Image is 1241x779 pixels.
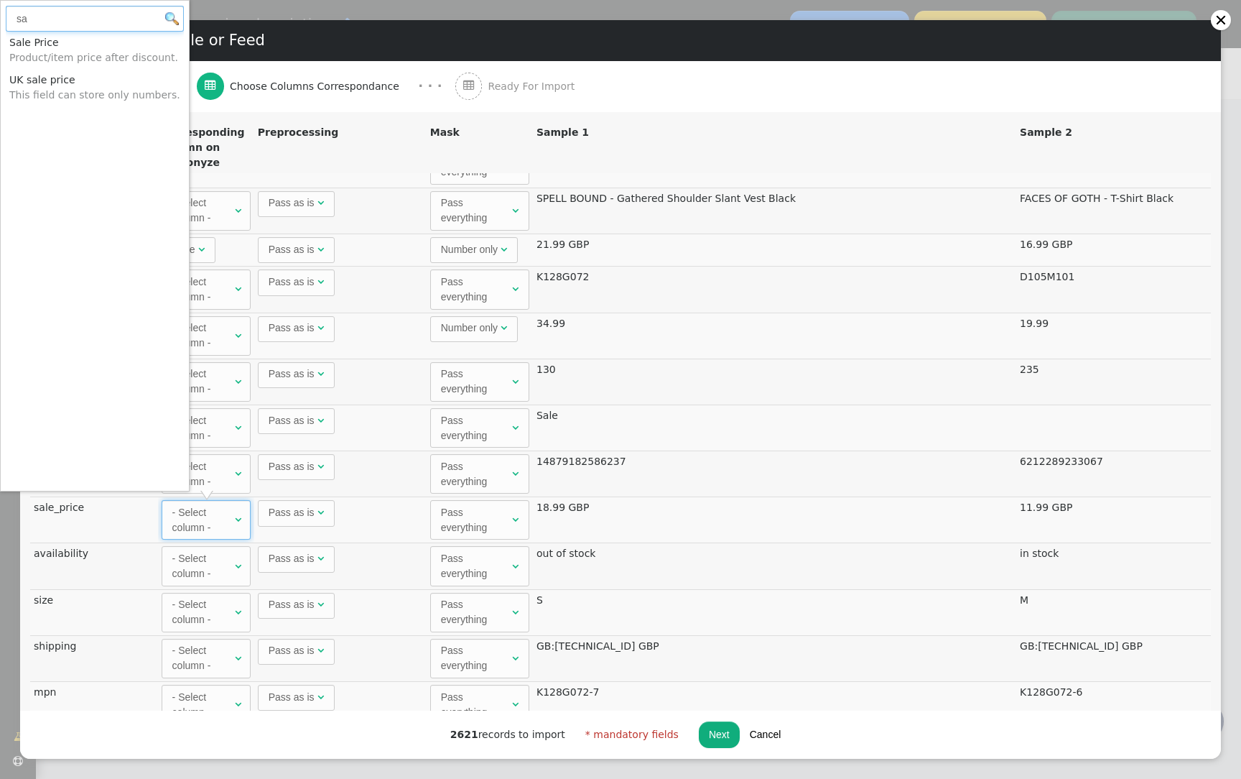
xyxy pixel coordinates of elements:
div: Pass as is [269,275,315,290]
span: Choose Columns Correspondance [230,79,405,94]
div: Pass as is [269,597,315,612]
td: size [30,589,158,635]
span:  [512,607,519,617]
td: 18.99 GBP [533,497,1016,543]
td: S [533,589,1016,635]
div: * mandatory fields [585,727,679,742]
span:  [317,369,324,379]
td: Sale [533,405,1016,451]
div: Pass as is [269,459,315,474]
span:  [235,377,241,387]
span:  [235,331,241,341]
span:  [317,198,324,208]
div: Number only [441,321,498,336]
div: - Select column - [172,413,232,443]
div: · · · [418,76,442,96]
div: Pass as is [269,505,315,520]
div: - Select column - [172,597,232,627]
span:  [317,277,324,287]
div: Pass everything [441,551,509,581]
div: Pass everything [441,275,509,305]
span:  [235,284,241,294]
div: Pass as is [269,643,315,658]
div: Pass everything [441,597,509,627]
div: - Select column - [172,459,232,489]
td: K128G072 [533,266,1016,312]
div: Pass as is [269,690,315,705]
span:  [235,607,241,617]
td: GB:[TECHNICAL_ID] GBP [533,635,1016,681]
td: 130 [533,359,1016,405]
b: 2621 [450,729,478,740]
div: This field can store only numbers. [9,88,180,103]
span:  [512,469,519,479]
div: - Select column - [172,321,232,351]
div: - Select column - [172,275,232,305]
span:  [317,553,324,563]
div: Pass everything [441,459,509,489]
span:  [501,244,507,254]
div: - Select column - [172,690,232,720]
td: sale_price [30,497,158,543]
span:  [205,80,216,91]
div: Pass everything [441,413,509,443]
div: Pass as is [269,242,315,257]
td: out of stock [533,543,1016,589]
span:  [501,323,507,333]
td: K128G072-7 [533,681,1016,727]
div: - Select column - [172,367,232,397]
span:  [512,653,519,663]
td: shipping [30,635,158,681]
span: Price [172,244,195,255]
span:  [235,515,241,525]
div: Pass as is [269,551,315,566]
th: Sample 1 [533,122,1016,174]
div: - Select column - [172,505,232,535]
span:  [235,423,241,433]
td: 21.99 GBP [533,234,1016,266]
div: Pass everything [441,643,509,673]
span:  [317,244,324,254]
span:  [317,323,324,333]
span:  [512,515,519,525]
span:  [512,377,519,387]
div: Pass everything [441,505,509,535]
div: Product/item price after discount. [9,50,180,65]
a:  Ready For Import [455,61,607,112]
span: Ready For Import [488,79,581,94]
span:  [317,461,324,471]
div: Pass as is [269,195,315,211]
div: Pass everything [441,195,509,226]
div: - Select column - [172,195,232,226]
span:  [512,561,519,571]
span:  [317,599,324,609]
span:  [317,645,324,655]
th: Preprocessing [254,122,427,174]
span:  [235,469,241,479]
th: Corresponding column on Personyze [158,122,254,174]
span:  [235,206,241,216]
span:  [235,561,241,571]
div: - Select column - [172,643,232,673]
td: 14879182586237 [533,451,1016,497]
div: - Select column - [172,551,232,581]
img: icon_search.png [165,12,178,25]
span:  [317,692,324,702]
span:  [317,415,324,425]
span: UK sale price [9,74,75,86]
span:  [463,80,475,91]
span: Sale Price [9,37,59,48]
div: Pass as is [269,321,315,336]
td: mpn [30,681,158,727]
a:  Choose Columns Correspondance · · · [197,61,455,112]
div: Pass as is [269,413,315,428]
div: Pass as is [269,367,315,382]
div: Pass everything [441,690,509,720]
div: Import Data from a File or Feed [20,20,1221,61]
td: 34.99 [533,313,1016,359]
button: Cancel [740,722,791,747]
span:  [512,699,519,709]
td: availability [30,543,158,589]
span:  [235,699,241,709]
td: SPELL BOUND - Gathered Shoulder Slant Vest Black [533,188,1016,234]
